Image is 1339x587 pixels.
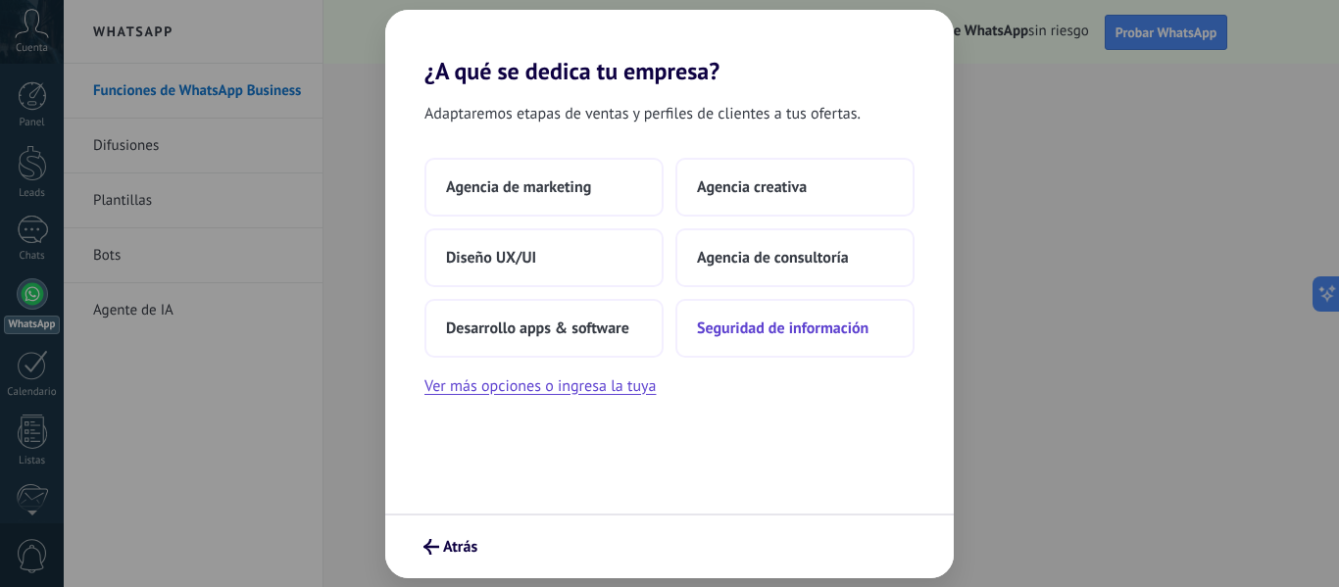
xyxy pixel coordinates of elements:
[424,228,664,287] button: Diseño UX/UI
[443,540,477,554] span: Atrás
[424,373,656,399] button: Ver más opciones o ingresa la tuya
[385,10,954,85] h2: ¿A qué se dedica tu empresa?
[697,177,807,197] span: Agencia creativa
[446,318,629,338] span: Desarrollo apps & software
[675,158,915,217] button: Agencia creativa
[424,101,861,126] span: Adaptaremos etapas de ventas y perfiles de clientes a tus ofertas.
[675,299,915,358] button: Seguridad de información
[446,177,591,197] span: Agencia de marketing
[446,248,536,268] span: Diseño UX/UI
[424,299,664,358] button: Desarrollo apps & software
[415,530,486,563] button: Atrás
[675,228,915,287] button: Agencia de consultoría
[697,248,849,268] span: Agencia de consultoría
[424,158,664,217] button: Agencia de marketing
[697,318,868,338] span: Seguridad de información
